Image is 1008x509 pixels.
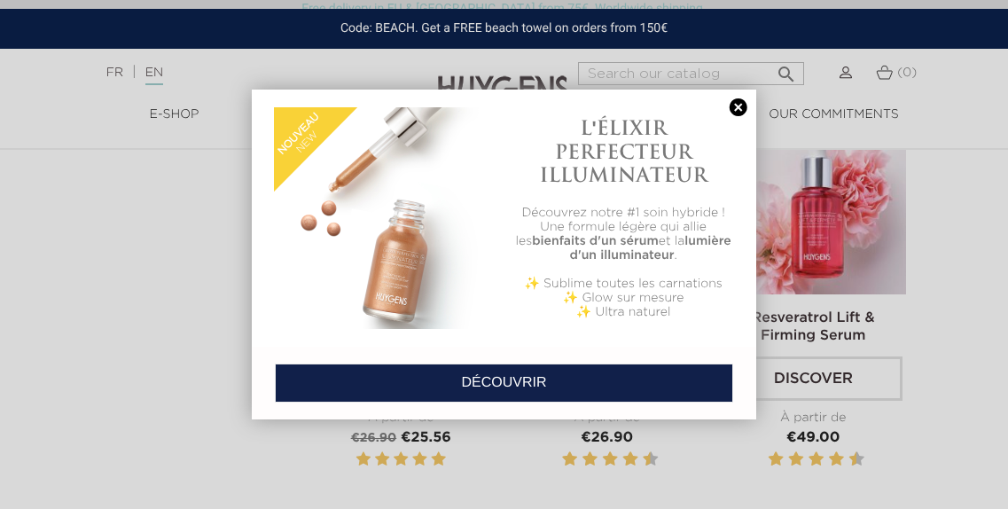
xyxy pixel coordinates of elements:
[570,235,731,262] b: lumière d'un illuminateur
[532,235,659,247] b: bienfaits d'un sérum
[275,364,733,403] a: DÉCOUVRIR
[513,305,734,319] p: ✨ Ultra naturel
[513,206,734,262] p: Découvrez notre #1 soin hybride ! Une formule légère qui allie les et la .
[513,291,734,305] p: ✨ Glow sur mesure
[513,116,734,186] h1: L'ÉLIXIR PERFECTEUR ILLUMINATEUR
[513,277,734,291] p: ✨ Sublime toutes les carnations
